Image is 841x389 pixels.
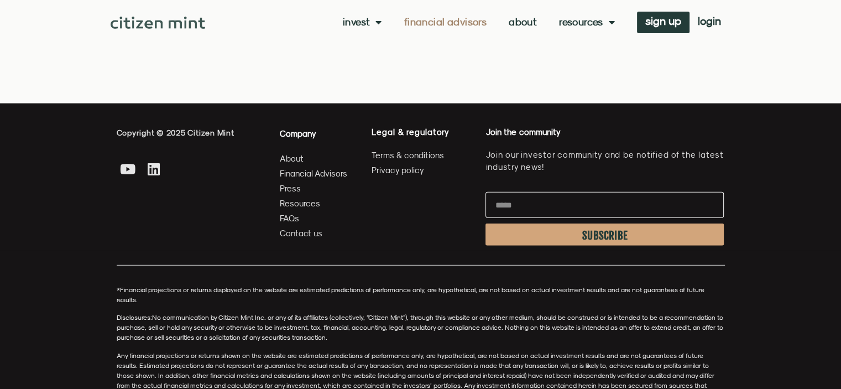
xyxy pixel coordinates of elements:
[582,231,628,240] span: SUBSCRIBE
[404,17,487,28] a: Financial Advisors
[645,17,681,25] span: sign up
[280,211,299,225] span: FAQs
[280,181,348,195] a: Press
[372,148,474,162] a: Terms & conditions
[280,152,304,165] span: About
[509,17,537,28] a: About
[280,152,348,165] a: About
[280,196,320,210] span: Resources
[280,196,348,210] a: Resources
[117,313,723,341] span: No communication by Citizen Mint Inc. or any of its affiliates (collectively, “Citizen Mint”), th...
[698,17,721,25] span: login
[280,127,348,141] h4: Company
[280,167,347,180] span: Financial Advisors
[485,224,724,246] button: SUBSCRIBE
[117,313,725,343] p: Disclosures:
[280,226,322,240] span: Contact us
[280,211,348,225] a: FAQs
[117,128,234,137] span: Copyright © 2025 Citizen Mint
[280,167,348,180] a: Financial Advisors
[372,163,474,177] a: Privacy policy
[372,127,474,137] h4: Legal & regulatory
[343,17,615,28] nav: Menu
[372,148,444,162] span: Terms & conditions
[280,181,301,195] span: Press
[111,17,205,29] img: Citizen Mint
[637,12,689,33] a: sign up
[343,17,382,28] a: Invest
[372,163,424,177] span: Privacy policy
[485,149,724,173] p: Join our investor community and be notified of the latest industry news!
[689,12,729,33] a: login
[559,17,615,28] a: Resources
[485,127,724,138] h4: Join the community
[117,285,725,305] p: *Financial projections or returns displayed on the website are estimated predictions of performan...
[280,226,348,240] a: Contact us
[485,192,724,251] form: Newsletter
